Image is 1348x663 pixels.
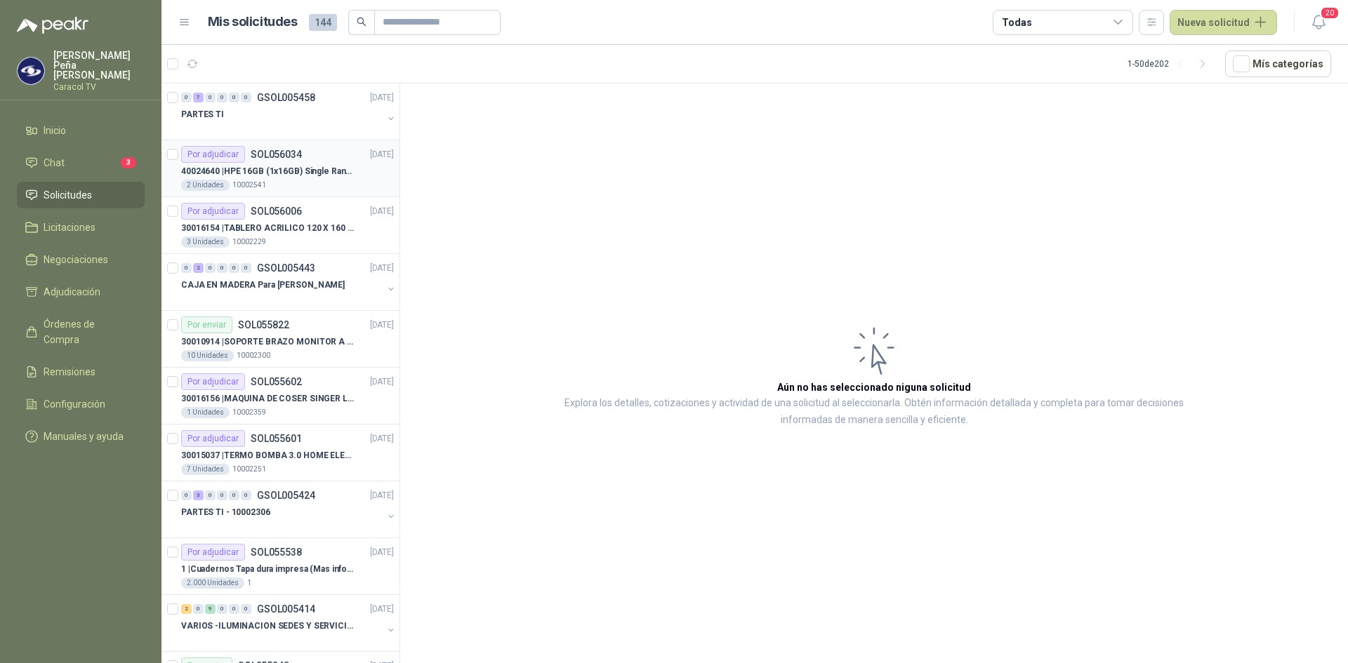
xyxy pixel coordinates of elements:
[238,320,289,330] p: SOL055822
[18,58,44,84] img: Company Logo
[251,149,302,159] p: SOL056034
[17,311,145,353] a: Órdenes de Compra
[181,316,232,333] div: Por enviar
[1320,6,1340,20] span: 20
[181,108,224,121] p: PARTES TI
[181,263,192,273] div: 0
[181,203,245,220] div: Por adjudicar
[370,148,394,161] p: [DATE]
[232,464,266,475] p: 10002251
[181,604,192,614] div: 2
[181,279,345,292] p: CAJA EN MADERA Para [PERSON_NAME]
[44,252,108,267] span: Negociaciones
[208,12,298,32] h1: Mis solicitudes
[370,91,394,105] p: [DATE]
[181,407,230,418] div: 1 Unidades
[241,93,251,102] div: 0
[181,464,230,475] div: 7 Unidades
[241,604,251,614] div: 0
[161,140,399,197] a: Por adjudicarSOL056034[DATE] 40024640 |HPE 16GB (1x16GB) Single Rank x4 DDR4-24002 Unidades10002541
[181,392,356,406] p: 30016156 | MAQUINA DE COSER SINGER LCD C5655
[205,263,216,273] div: 0
[181,490,192,500] div: 0
[217,93,227,102] div: 0
[193,490,204,500] div: 3
[370,319,394,332] p: [DATE]
[44,316,131,347] span: Órdenes de Compra
[17,117,145,144] a: Inicio
[121,157,136,168] span: 3
[357,17,366,27] span: search
[193,93,204,102] div: 7
[44,187,92,203] span: Solicitudes
[181,260,397,304] a: 0 2 0 0 0 0 GSOL005443[DATE] CAJA EN MADERA Para [PERSON_NAME]
[193,263,204,273] div: 2
[181,93,192,102] div: 0
[257,604,315,614] p: GSOL005414
[161,368,399,424] a: Por adjudicarSOL055602[DATE] 30016156 |MAQUINA DE COSER SINGER LCD C56551 Unidades10002359
[1002,15,1031,30] div: Todas
[241,263,251,273] div: 0
[229,490,239,500] div: 0
[181,373,245,390] div: Por adjudicar
[217,604,227,614] div: 0
[370,489,394,502] p: [DATE]
[370,432,394,446] p: [DATE]
[232,180,266,191] p: 10002541
[205,604,216,614] div: 9
[161,424,399,481] a: Por adjudicarSOL055601[DATE] 30015037 |TERMO BOMBA 3.0 HOME ELEMENTS ACERO INOX7 Unidades10002251
[370,603,394,616] p: [DATE]
[181,89,397,134] a: 0 7 0 0 0 0 GSOL005458[DATE] PARTES TI
[370,262,394,275] p: [DATE]
[777,380,971,395] h3: Aún no has seleccionado niguna solicitud
[181,487,397,532] a: 0 3 0 0 0 0 GSOL005424[DATE] PARTES TI - 10002306
[205,93,216,102] div: 0
[181,506,270,519] p: PARTES TI - 10002306
[17,17,88,34] img: Logo peakr
[181,146,245,163] div: Por adjudicar
[161,538,399,595] a: Por adjudicarSOL055538[DATE] 1 |Cuadernos Tapa dura impresa (Mas informacion en el adjunto)2.000 ...
[17,182,145,208] a: Solicitudes
[241,490,251,500] div: 0
[161,197,399,254] a: Por adjudicarSOL056006[DATE] 30016154 |TABLERO ACRILICO 120 X 160 CON RUEDAS3 Unidades10002229
[229,604,239,614] div: 0
[181,601,397,645] a: 2 0 9 0 0 0 GSOL005414[DATE] VARIOS -ILUMINACION SEDES Y SERVICIOS
[17,359,145,385] a: Remisiones
[229,263,239,273] div: 0
[181,620,356,633] p: VARIOS -ILUMINACION SEDES Y SERVICIOS
[181,350,234,361] div: 10 Unidades
[237,350,270,361] p: 10002300
[181,563,356,576] p: 1 | Cuadernos Tapa dura impresa (Mas informacion en el adjunto)
[251,377,302,387] p: SOL055602
[44,396,105,412] span: Configuración
[17,149,145,176] a: Chat3
[251,547,302,557] p: SOL055538
[17,214,145,241] a: Licitaciones
[44,364,95,380] span: Remisiones
[193,604,204,614] div: 0
[257,93,315,102] p: GSOL005458
[181,180,230,191] div: 2 Unidades
[181,335,356,349] p: 30010914 | SOPORTE BRAZO MONITOR A ESCRITORIO NBF80
[53,83,145,91] p: Caracol TV
[44,123,66,138] span: Inicio
[44,284,100,300] span: Adjudicación
[181,449,356,462] p: 30015037 | TERMO BOMBA 3.0 HOME ELEMENTS ACERO INOX
[257,263,315,273] p: GSOL005443
[251,206,302,216] p: SOL056006
[1306,10,1331,35] button: 20
[44,220,95,235] span: Licitaciones
[17,423,145,450] a: Manuales y ayuda
[257,490,315,500] p: GSOL005424
[370,546,394,559] p: [DATE]
[44,155,65,170] span: Chat
[161,311,399,368] a: Por enviarSOL055822[DATE] 30010914 |SOPORTE BRAZO MONITOR A ESCRITORIO NBF8010 Unidades10002300
[217,263,227,273] div: 0
[229,93,239,102] div: 0
[53,51,145,80] p: [PERSON_NAME] Peña [PERSON_NAME]
[181,577,244,589] div: 2.000 Unidades
[205,490,216,500] div: 0
[17,246,145,273] a: Negociaciones
[1128,53,1214,75] div: 1 - 50 de 202
[232,236,266,248] p: 10002229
